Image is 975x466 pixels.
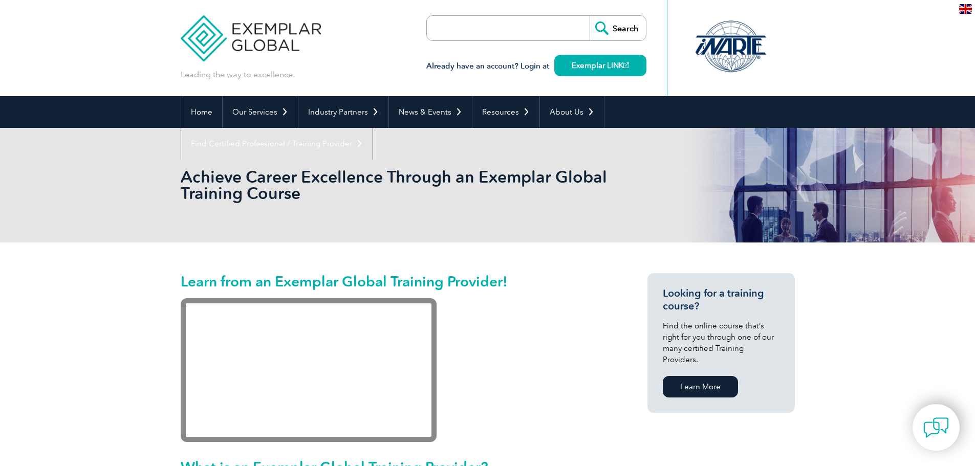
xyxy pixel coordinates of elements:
[389,96,472,128] a: News & Events
[181,169,611,202] h2: Achieve Career Excellence Through an Exemplar Global Training Course
[181,96,222,128] a: Home
[590,16,646,40] input: Search
[181,69,293,80] p: Leading the way to excellence
[540,96,604,128] a: About Us
[663,376,738,397] a: Learn More
[181,128,373,160] a: Find Certified Professional / Training Provider
[554,55,646,76] a: Exemplar LINK
[426,60,646,73] h3: Already have an account? Login at
[298,96,388,128] a: Industry Partners
[663,287,779,313] h3: Looking for a training course?
[923,415,949,440] img: contact-chat.png
[181,273,611,290] h2: Learn from an Exemplar Global Training Provider!
[623,62,629,68] img: open_square.png
[181,298,437,442] iframe: Recognized Training Provider Graduates: World of Opportunities
[959,4,972,14] img: en
[663,320,779,365] p: Find the online course that’s right for you through one of our many certified Training Providers.
[223,96,298,128] a: Our Services
[472,96,539,128] a: Resources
